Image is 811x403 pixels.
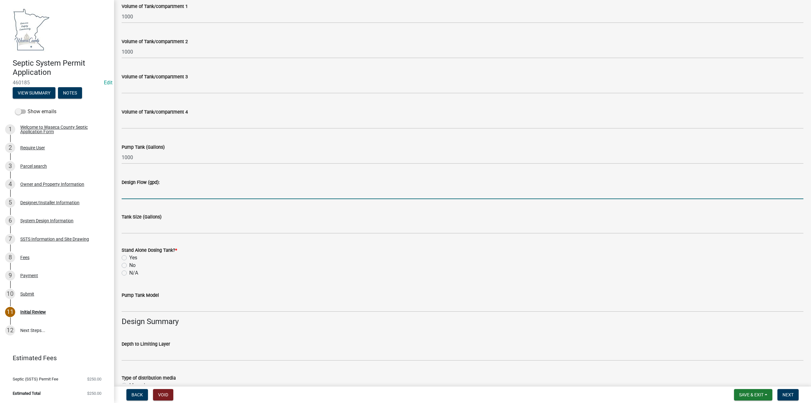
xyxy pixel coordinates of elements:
wm-modal-confirm: Edit Application Number [104,80,112,86]
a: Edit [104,80,112,86]
button: Back [126,389,148,400]
label: Mound [129,382,145,389]
label: Depth to Limiting Layer [122,342,170,347]
button: Save & Exit [734,389,772,400]
a: Estimated Fees [5,352,104,364]
div: SSTS Information and Site Drawing [20,237,89,241]
label: Type of distribution media [122,376,176,380]
span: 460185 [13,80,101,86]
label: Yes [129,254,137,262]
div: 11 [5,307,15,317]
div: Initial Review [20,310,46,314]
div: Submit [20,292,34,296]
wm-modal-confirm: Summary [13,91,55,96]
button: Void [153,389,173,400]
label: Show emails [15,108,56,115]
label: Volume of Tank/compartment 4 [122,110,188,114]
span: Septic (SSTS) Permit Fee [13,377,58,381]
div: 7 [5,234,15,244]
div: Require User [20,146,45,150]
div: Parcel search [20,164,47,168]
div: 6 [5,216,15,226]
div: Owner and Property Information [20,182,84,186]
wm-modal-confirm: Notes [58,91,82,96]
span: Estimated Total [13,391,41,395]
div: 9 [5,270,15,281]
label: Pump Tank Model [122,293,159,298]
label: N/A [129,269,138,277]
label: Pump Tank (Gallons) [122,145,165,150]
div: Fees [20,255,29,260]
div: 2 [5,143,15,153]
button: Next [777,389,799,400]
label: Design Flow (gpd): [122,180,160,185]
span: Next [782,392,794,397]
h4: Septic System Permit Application [13,59,109,77]
span: $250.00 [87,391,101,395]
img: Waseca County, Minnesota [13,7,50,52]
div: Designer/Installer Information [20,200,80,205]
label: No [129,262,136,269]
label: Stand Alone Dosing Tank? [122,248,177,253]
label: Volume of Tank/compartment 1 [122,4,188,9]
div: Payment [20,273,38,278]
div: 10 [5,289,15,299]
div: 8 [5,252,15,263]
div: System Design Information [20,218,73,223]
span: $250.00 [87,377,101,381]
button: View Summary [13,87,55,99]
label: Volume of Tank/compartment 3 [122,75,188,79]
div: Welcome to Waseca County Septic Application Form [20,125,104,134]
label: Volume of Tank/compartment 2 [122,40,188,44]
button: Notes [58,87,82,99]
div: 5 [5,198,15,208]
div: 12 [5,325,15,335]
div: 3 [5,161,15,171]
span: Back [131,392,143,397]
div: 4 [5,179,15,189]
span: Save & Exit [739,392,763,397]
h4: Design Summary [122,317,803,326]
label: Tank Size (Gallons) [122,215,162,219]
div: 1 [5,124,15,134]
